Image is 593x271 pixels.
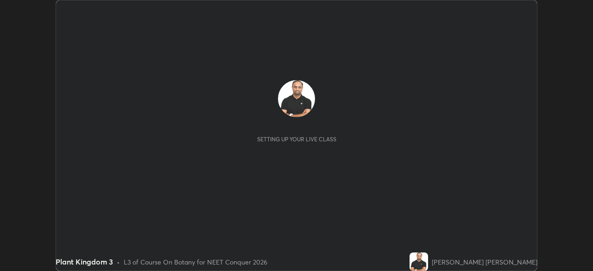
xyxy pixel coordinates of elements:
[117,257,120,267] div: •
[410,252,428,271] img: 0288c81ecca544f6b86d0d2edef7c4db.jpg
[257,136,336,143] div: Setting up your live class
[432,257,537,267] div: [PERSON_NAME] [PERSON_NAME]
[278,80,315,117] img: 0288c81ecca544f6b86d0d2edef7c4db.jpg
[56,256,113,267] div: Plant Kingdom 3
[124,257,267,267] div: L3 of Course On Botany for NEET Conquer 2026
